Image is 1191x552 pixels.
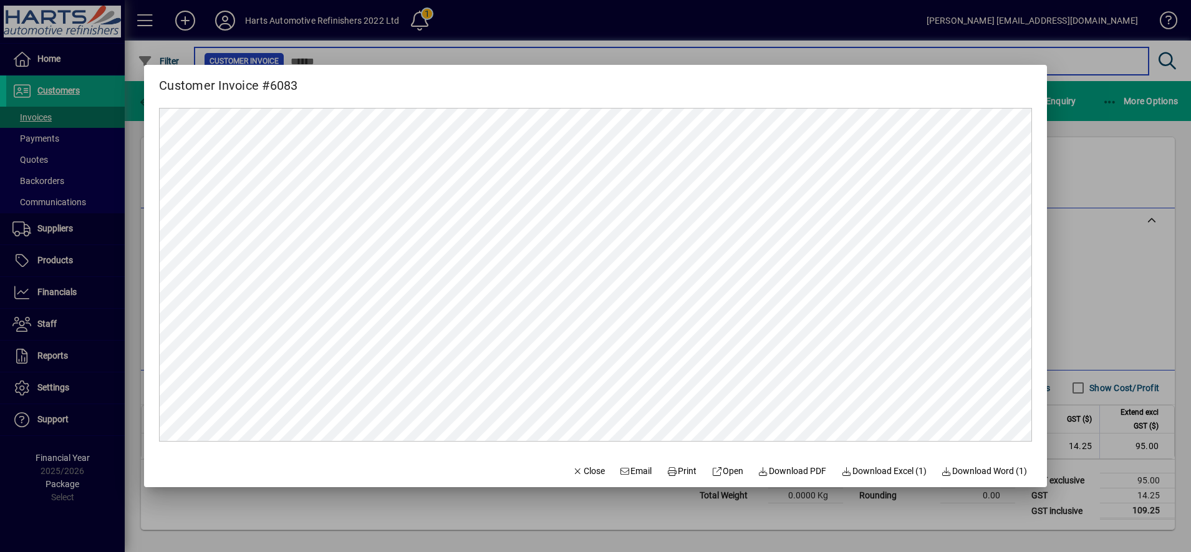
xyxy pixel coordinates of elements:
[706,460,748,482] a: Open
[615,460,657,482] button: Email
[567,460,610,482] button: Close
[942,465,1028,478] span: Download Word (1)
[841,465,927,478] span: Download Excel (1)
[753,460,832,482] a: Download PDF
[662,460,702,482] button: Print
[620,465,652,478] span: Email
[572,465,605,478] span: Close
[711,465,743,478] span: Open
[937,460,1033,482] button: Download Word (1)
[144,65,313,95] h2: Customer Invoice #6083
[667,465,697,478] span: Print
[836,460,932,482] button: Download Excel (1)
[758,465,827,478] span: Download PDF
